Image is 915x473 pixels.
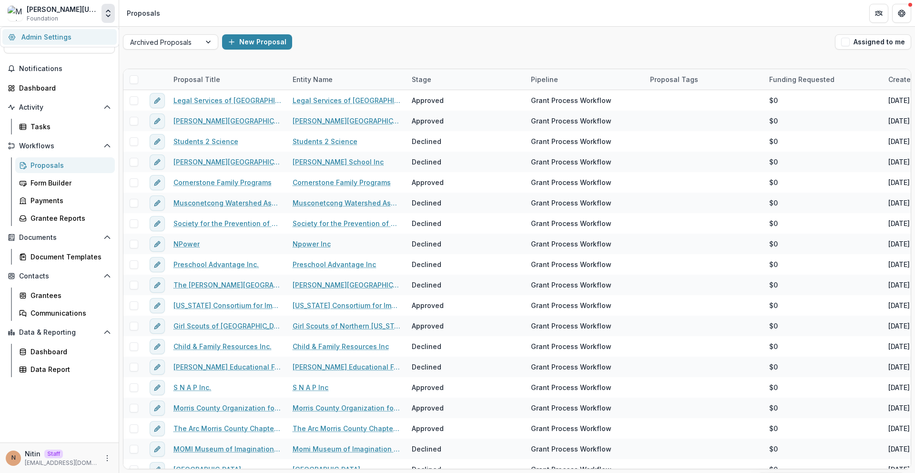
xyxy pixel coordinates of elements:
[769,136,778,146] div: $0
[173,423,281,433] a: The Arc Morris County Chapter NJ Inc.
[173,116,281,126] a: [PERSON_NAME][GEOGRAPHIC_DATA]
[412,444,441,454] div: Declined
[30,252,107,262] div: Document Templates
[412,95,444,105] div: Approved
[150,195,165,211] button: edit
[531,341,611,351] div: Grant Process Workflow
[30,178,107,188] div: Form Builder
[150,442,165,457] button: edit
[406,69,525,90] div: Stage
[168,69,287,90] div: Proposal Title
[15,361,115,377] a: Data Report
[769,300,778,310] div: $0
[531,382,611,392] div: Grant Process Workflow
[293,218,400,228] a: Society for the Prevention of Teen Suicide Inc
[293,321,400,331] a: Girl Scouts of Northern [US_STATE] Inc
[769,259,778,269] div: $0
[19,103,100,112] span: Activity
[644,74,704,84] div: Proposal Tags
[173,218,281,228] a: Society for the Prevention of Teen Suicide
[173,382,211,392] a: S N A P Inc.
[525,74,564,84] div: Pipeline
[8,6,23,21] img: Mimi Washington Starrett
[150,360,165,375] button: edit
[15,288,115,303] a: Grantees
[531,321,611,331] div: Grant Process Workflow
[150,134,165,149] button: edit
[293,403,400,413] a: Morris County Organization for Hispanic Affairs Inc
[4,325,115,340] button: Open Data & Reporting
[412,280,441,290] div: Declined
[412,198,441,208] div: Declined
[173,239,200,249] a: NPower
[531,300,611,310] div: Grant Process Workflow
[769,423,778,433] div: $0
[293,444,400,454] a: Momi Museum of Imagination and Innovation A NJ Nonprofit Corp
[412,136,441,146] div: Declined
[150,421,165,436] button: edit
[531,116,611,126] div: Grant Process Workflow
[412,321,444,331] div: Approved
[44,450,63,458] p: Staff
[173,300,281,310] a: [US_STATE] Consortium for Immigrant Children
[769,95,778,105] div: $0
[531,157,611,167] div: Grant Process Workflow
[15,249,115,265] a: Document Templates
[769,198,778,208] div: $0
[150,113,165,129] button: edit
[412,341,441,351] div: Declined
[30,308,107,318] div: Communications
[835,34,911,50] button: Assigned to me
[293,198,400,208] a: Musconetcong Watershed Association
[19,234,100,242] span: Documents
[173,444,281,454] a: MOMI Museum of Imagination and Innovation A NJ Nonprofit Corp
[406,74,437,84] div: Stage
[769,444,778,454] div: $0
[25,449,41,459] p: Nitin
[293,157,384,167] a: [PERSON_NAME] School Inc
[173,136,238,146] a: Students 2 Science
[4,230,115,245] button: Open Documents
[173,198,281,208] a: Musconetcong Watershed Association
[102,452,113,464] button: More
[769,321,778,331] div: $0
[30,160,107,170] div: Proposals
[15,344,115,360] a: Dashboard
[769,362,778,372] div: $0
[173,403,281,413] a: Morris County Organization for Hispanic Affairs
[4,100,115,115] button: Open Activity
[173,259,259,269] a: Preschool Advantage Inc.
[531,259,611,269] div: Grant Process Workflow
[4,138,115,154] button: Open Workflows
[412,218,441,228] div: Declined
[293,300,400,310] a: [US_STATE] Consortium for Immigrant Children Inc
[531,177,611,187] div: Grant Process Workflow
[644,69,763,90] div: Proposal Tags
[15,157,115,173] a: Proposals
[412,177,444,187] div: Approved
[293,382,328,392] a: S N A P Inc
[150,339,165,354] button: edit
[287,69,406,90] div: Entity Name
[127,8,160,18] div: Proposals
[531,403,611,413] div: Grant Process Workflow
[769,218,778,228] div: $0
[763,74,840,84] div: Funding Requested
[525,69,644,90] div: Pipeline
[19,329,100,337] span: Data & Reporting
[531,280,611,290] div: Grant Process Workflow
[412,382,444,392] div: Approved
[150,236,165,252] button: edit
[150,319,165,334] button: edit
[763,69,883,90] div: Funding Requested
[293,136,357,146] a: Students 2 Science
[30,122,107,132] div: Tasks
[769,341,778,351] div: $0
[19,272,100,280] span: Contacts
[531,198,611,208] div: Grant Process Workflow
[4,80,115,96] a: Dashboard
[173,280,281,290] a: The [PERSON_NAME][GEOGRAPHIC_DATA]
[102,4,115,23] button: Open entity switcher
[293,239,331,249] a: Npower Inc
